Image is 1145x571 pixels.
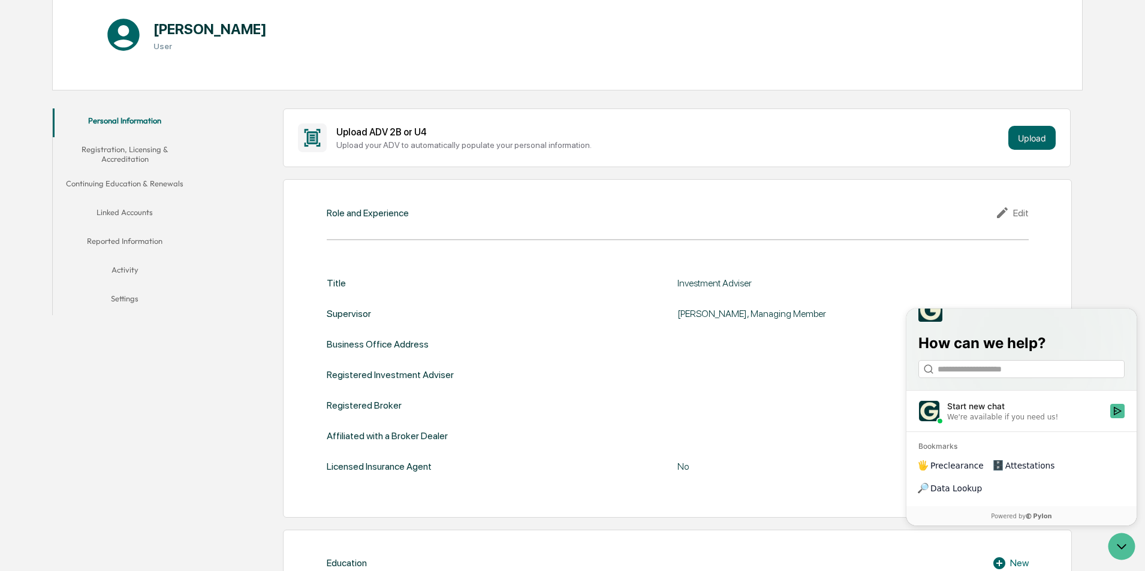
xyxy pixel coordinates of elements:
[12,152,22,162] div: 🖐️
[153,41,267,51] h3: User
[53,108,197,315] div: secondary tabs example
[87,152,97,162] div: 🗄️
[677,461,977,472] div: No
[327,308,371,319] div: Supervisor
[24,174,76,186] span: Data Lookup
[53,171,197,200] button: Continuing Education & Renewals
[1008,126,1056,150] button: Upload
[995,206,1029,220] div: Edit
[677,277,977,289] div: Investment Adviser
[41,104,152,113] div: We're available if you need us!
[53,108,197,137] button: Personal Information
[99,151,149,163] span: Attestations
[327,339,429,350] div: Business Office Address
[53,286,197,315] button: Settings
[7,169,80,191] a: 🔎Data Lookup
[992,556,1029,570] div: New
[12,92,34,113] img: 1746055101610-c473b297-6a78-478c-a979-82029cc54cd1
[1107,531,1139,564] iframe: Open customer support
[327,557,367,569] div: Education
[53,200,197,229] button: Linked Accounts
[327,400,402,411] div: Registered Broker
[12,175,22,185] div: 🔎
[204,95,218,110] button: Start new chat
[24,151,77,163] span: Preclearance
[7,146,82,168] a: 🖐️Preclearance
[85,203,145,212] a: Powered byPylon
[327,207,409,219] div: Role and Experience
[41,92,197,104] div: Start new chat
[906,309,1137,525] iframe: Customer support window
[82,146,153,168] a: 🗄️Attestations
[12,25,218,44] p: How can we help?
[327,430,448,442] div: Affiliated with a Broker Dealer
[327,461,432,472] div: Licensed Insurance Agent
[153,20,267,38] h1: [PERSON_NAME]
[119,203,145,212] span: Pylon
[336,140,1004,150] div: Upload your ADV to automatically populate your personal information.
[327,369,454,380] div: Registered Investment Adviser
[336,126,1004,138] div: Upload ADV 2B or U4
[31,55,198,67] input: Clear
[53,137,197,171] button: Registration, Licensing & Accreditation
[53,229,197,258] button: Reported Information
[53,258,197,286] button: Activity
[327,277,346,289] div: Title
[677,308,977,319] div: [PERSON_NAME], Managing Member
